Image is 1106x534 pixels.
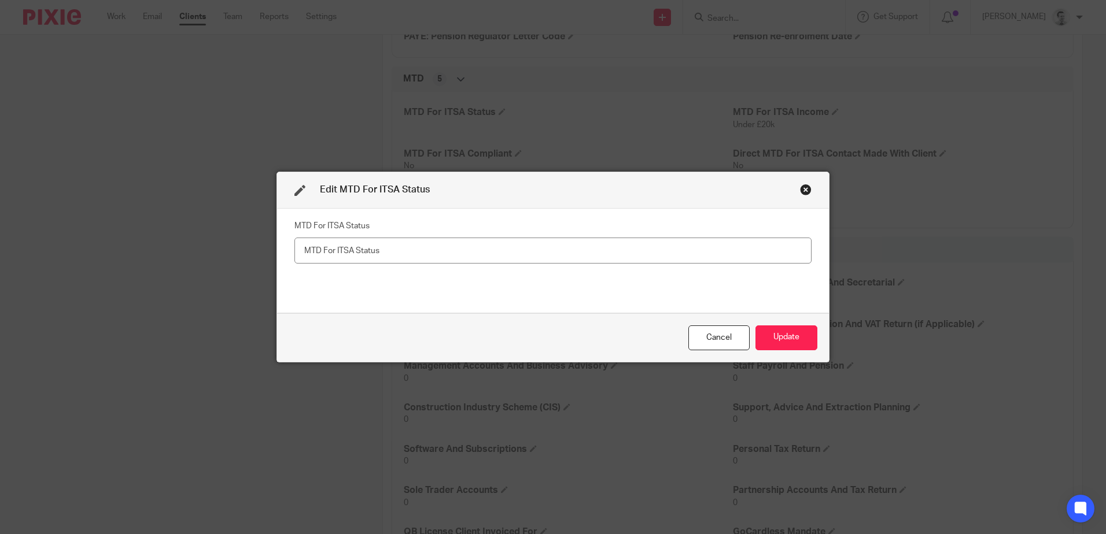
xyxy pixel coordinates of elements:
[320,185,430,194] span: Edit MTD For ITSA Status
[800,184,812,195] div: Close this dialog window
[688,325,750,350] div: Close this dialog window
[755,325,817,350] button: Update
[294,220,370,232] label: MTD For ITSA Status
[294,238,812,264] input: MTD For ITSA Status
